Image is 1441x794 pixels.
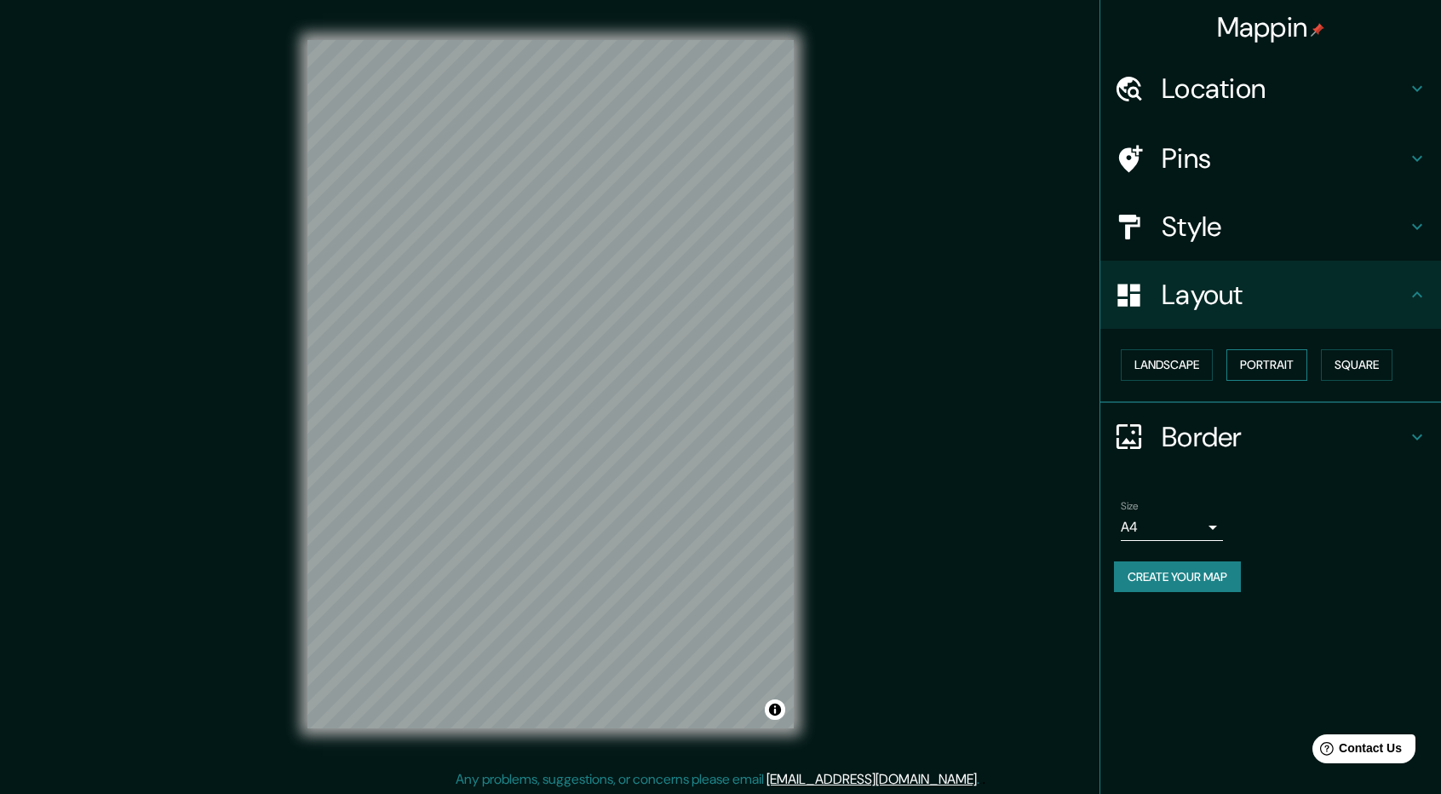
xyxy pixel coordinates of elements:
div: Style [1100,193,1441,261]
div: . [979,769,982,790]
div: A4 [1121,514,1223,541]
div: Pins [1100,124,1441,193]
button: Portrait [1226,349,1307,381]
img: pin-icon.png [1311,23,1324,37]
div: Layout [1100,261,1441,329]
button: Toggle attribution [765,699,785,720]
canvas: Map [307,40,794,728]
label: Size [1121,498,1139,513]
div: Location [1100,55,1441,123]
h4: Location [1162,72,1407,106]
p: Any problems, suggestions, or concerns please email . [456,769,979,790]
div: Border [1100,403,1441,471]
a: [EMAIL_ADDRESS][DOMAIN_NAME] [766,770,977,788]
button: Create your map [1114,561,1241,593]
h4: Pins [1162,141,1407,175]
h4: Style [1162,210,1407,244]
div: . [982,769,985,790]
h4: Border [1162,420,1407,454]
button: Landscape [1121,349,1213,381]
iframe: Help widget launcher [1289,728,1422,775]
h4: Layout [1162,278,1407,312]
button: Square [1321,349,1392,381]
h4: Mappin [1217,10,1325,44]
